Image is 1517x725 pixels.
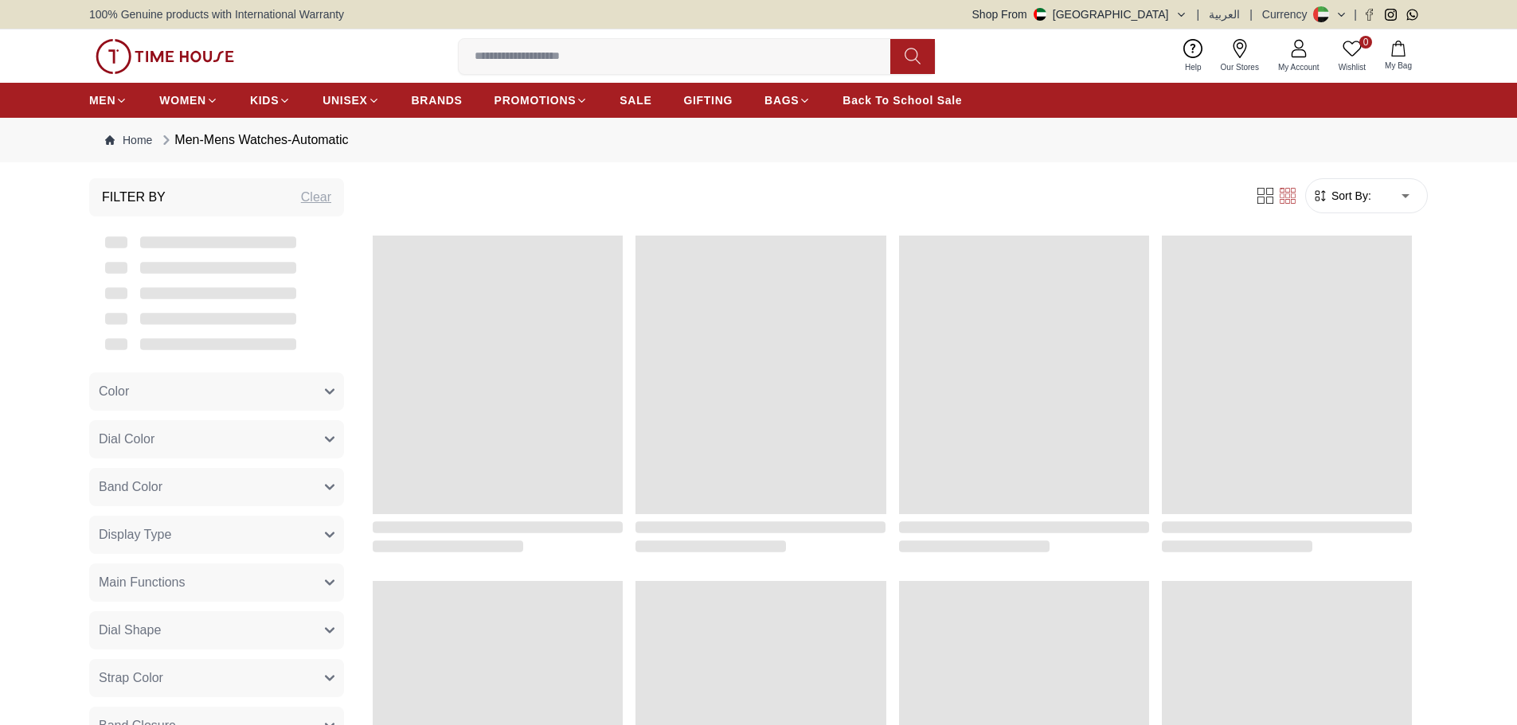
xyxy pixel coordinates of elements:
span: | [1197,6,1200,22]
span: Dial Color [99,430,154,449]
span: BAGS [764,92,799,108]
span: Wishlist [1332,61,1372,73]
a: Whatsapp [1406,9,1418,21]
button: Shop From[GEOGRAPHIC_DATA] [972,6,1187,22]
a: 0Wishlist [1329,36,1375,76]
a: WOMEN [159,86,218,115]
div: Clear [301,188,331,207]
a: Back To School Sale [843,86,962,115]
span: 100% Genuine products with International Warranty [89,6,344,22]
span: Back To School Sale [843,92,962,108]
span: Color [99,382,129,401]
span: My Account [1272,61,1326,73]
a: Instagram [1385,9,1397,21]
span: GIFTING [683,92,733,108]
a: Our Stores [1211,36,1269,76]
button: Display Type [89,516,344,554]
button: Color [89,372,344,411]
span: Dial Shape [99,621,161,640]
img: United Arab Emirates [1034,8,1046,21]
a: UNISEX [323,86,379,115]
span: UNISEX [323,92,367,108]
a: MEN [89,86,127,115]
span: 0 [1359,36,1372,49]
span: PROMOTIONS [495,92,577,108]
span: SALE [620,92,651,108]
button: Main Functions [89,563,344,602]
a: Help [1175,36,1211,76]
button: العربية [1209,6,1240,22]
a: Facebook [1363,9,1375,21]
button: Dial Shape [89,611,344,649]
span: | [1354,6,1357,22]
a: SALE [620,86,651,115]
span: My Bag [1378,60,1418,72]
span: Display Type [99,525,171,544]
span: Band Color [99,477,162,497]
span: Main Functions [99,573,186,592]
a: BAGS [764,86,811,115]
span: | [1249,6,1253,22]
h3: Filter By [102,188,166,207]
span: BRANDS [412,92,463,108]
a: PROMOTIONS [495,86,588,115]
a: Home [105,132,152,148]
span: Our Stores [1214,61,1265,73]
span: Strap Color [99,668,163,688]
button: Strap Color [89,659,344,697]
span: WOMEN [159,92,206,108]
a: KIDS [250,86,291,115]
div: Men-Mens Watches-Automatic [158,131,348,150]
span: MEN [89,92,115,108]
a: BRANDS [412,86,463,115]
div: Currency [1262,6,1314,22]
span: KIDS [250,92,279,108]
button: My Bag [1375,37,1421,75]
a: GIFTING [683,86,733,115]
button: Dial Color [89,420,344,458]
span: Help [1179,61,1208,73]
nav: Breadcrumb [89,118,1428,162]
img: ... [96,39,234,74]
span: Sort By: [1328,188,1371,204]
button: Band Color [89,468,344,506]
button: Sort By: [1312,188,1371,204]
